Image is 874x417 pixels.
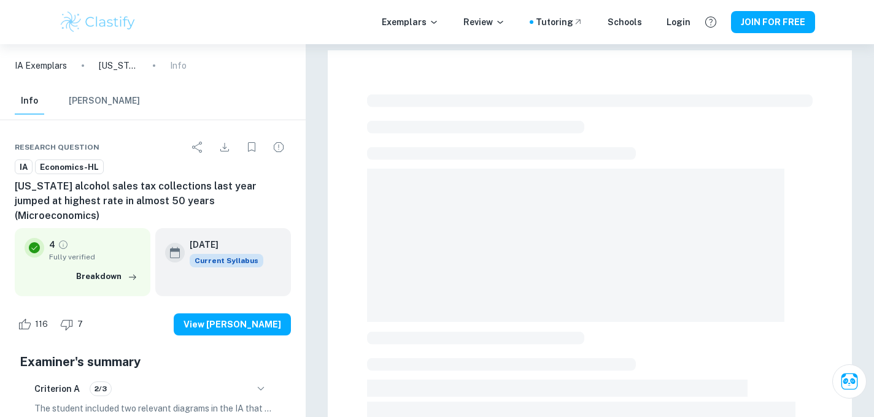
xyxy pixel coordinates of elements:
[15,88,44,115] button: Info
[174,313,291,335] button: View [PERSON_NAME]
[667,15,690,29] a: Login
[71,318,90,331] span: 7
[57,315,90,334] div: Dislike
[832,364,867,399] button: Ask Clai
[49,238,55,251] p: 4
[266,135,291,159] div: Report issue
[185,135,210,159] div: Share
[59,10,137,34] img: Clastify logo
[536,15,583,29] a: Tutoring
[69,88,140,115] button: [PERSON_NAME]
[170,59,187,72] p: Info
[700,12,721,33] button: Help and Feedback
[15,161,32,174] span: IA
[36,161,103,174] span: Economics-HL
[15,59,67,72] a: IA Exemplars
[239,135,264,159] div: Bookmark
[212,135,237,159] div: Download
[190,254,263,267] div: This exemplar is based on the current syllabus. Feel free to refer to it for inspiration/ideas wh...
[73,267,141,286] button: Breakdown
[15,315,55,334] div: Like
[34,402,271,415] p: The student included two relevant diagrams in the IA that effectively illustrate key concepts rel...
[20,353,286,371] h5: Examiner's summary
[608,15,642,29] a: Schools
[99,59,138,72] p: [US_STATE] alcohol sales tax collections last year jumped at highest rate in almost 50 years (Mic...
[15,159,33,175] a: IA
[731,11,815,33] button: JOIN FOR FREE
[15,179,291,223] h6: [US_STATE] alcohol sales tax collections last year jumped at highest rate in almost 50 years (Mic...
[190,238,253,251] h6: [DATE]
[49,251,141,262] span: Fully verified
[15,142,99,153] span: Research question
[35,159,104,175] a: Economics-HL
[34,382,80,396] h6: Criterion A
[190,254,263,267] span: Current Syllabus
[28,318,55,331] span: 116
[90,383,111,394] span: 2/3
[463,15,505,29] p: Review
[382,15,439,29] p: Exemplars
[58,239,69,250] a: Grade fully verified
